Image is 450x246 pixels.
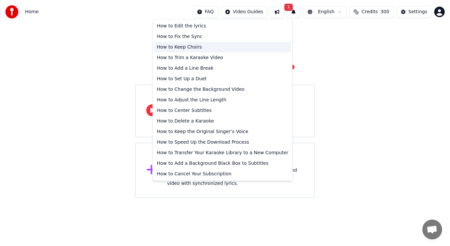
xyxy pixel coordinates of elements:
[154,74,291,84] div: How to Set Up a Duet
[154,148,291,158] div: How to Transfer Your Karaoke Library to a New Computer
[154,105,291,116] div: How to Center Subtitles
[154,21,291,31] div: How to Edit the lyrics
[154,95,291,105] div: How to Adjust the Line Length
[154,158,291,169] div: How to Add a Background Black Box to Subtitles
[154,53,291,63] div: How to Trim a Karaoke Video
[154,126,291,137] div: How to Keep the Original Singer’s Voice
[154,116,291,126] div: How to Delete a Karaoke
[154,63,291,74] div: How to Add a Line Break
[154,137,291,148] div: How to Speed Up the Download Process
[154,169,291,179] div: How to Cancel Your Subscription
[154,31,291,42] div: How to Fix the Sync
[154,84,291,95] div: How to Change the Background Video
[154,42,291,53] div: How to Keep Choirs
